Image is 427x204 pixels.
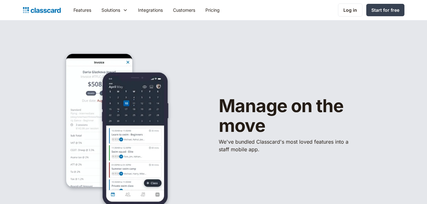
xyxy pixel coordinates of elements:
[338,3,362,17] a: Log in
[23,6,61,15] a: home
[219,96,384,135] h1: Manage on the move
[200,3,225,17] a: Pricing
[133,3,168,17] a: Integrations
[168,3,200,17] a: Customers
[101,7,120,13] div: Solutions
[96,3,133,17] div: Solutions
[343,7,357,13] div: Log in
[68,3,96,17] a: Features
[366,4,404,16] a: Start for free
[371,7,399,13] div: Start for free
[219,138,352,153] p: We've bundled ​Classcard's most loved features into a staff mobile app.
